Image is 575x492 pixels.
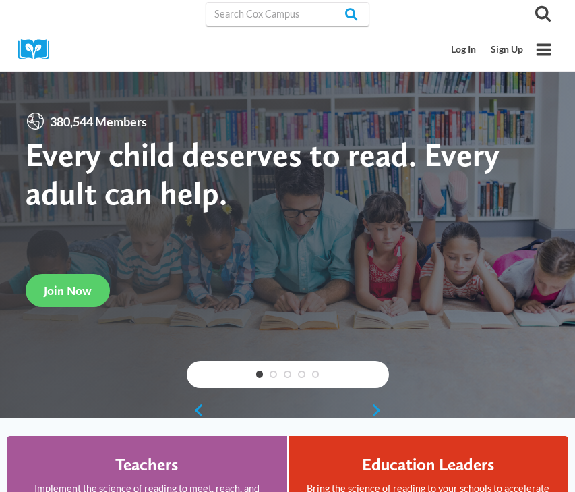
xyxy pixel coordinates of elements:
[44,283,92,298] span: Join Now
[483,37,531,62] a: Sign Up
[444,37,531,62] nav: Secondary Mobile Navigation
[531,36,557,63] button: Open menu
[371,403,389,418] a: next
[187,403,205,418] a: previous
[270,371,277,378] a: 2
[187,397,389,424] div: content slider buttons
[206,2,370,26] input: Search Cox Campus
[362,454,494,474] h4: Education Leaders
[45,112,152,132] span: 380,544 Members
[284,371,291,378] a: 3
[312,371,320,378] a: 5
[26,135,500,213] strong: Every child deserves to read. Every adult can help.
[115,454,178,474] h4: Teachers
[256,371,264,378] a: 1
[18,39,59,60] img: Cox Campus
[298,371,305,378] a: 4
[444,37,484,62] a: Log In
[26,274,110,307] a: Join Now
